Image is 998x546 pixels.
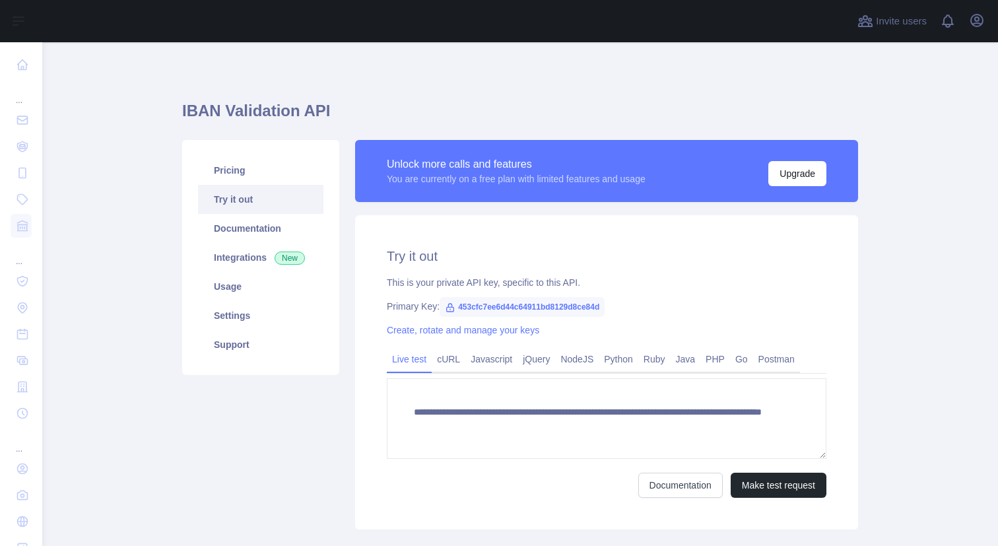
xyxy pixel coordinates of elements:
div: Unlock more calls and features [387,156,646,172]
button: Invite users [855,11,929,32]
button: Make test request [731,473,826,498]
a: jQuery [517,349,555,370]
a: Ruby [638,349,671,370]
a: Postman [753,349,800,370]
div: ... [11,428,32,454]
a: Javascript [465,349,517,370]
span: Invite users [876,14,927,29]
a: Integrations New [198,243,323,272]
a: Try it out [198,185,323,214]
span: New [275,252,305,265]
a: Documentation [198,214,323,243]
a: Python [599,349,638,370]
div: ... [11,240,32,267]
a: Settings [198,301,323,330]
h1: IBAN Validation API [182,100,858,132]
a: Java [671,349,701,370]
button: Upgrade [768,161,826,186]
div: Primary Key: [387,300,826,313]
div: You are currently on a free plan with limited features and usage [387,172,646,186]
div: ... [11,79,32,106]
a: cURL [432,349,465,370]
h2: Try it out [387,247,826,265]
a: Support [198,330,323,359]
a: Live test [387,349,432,370]
a: Usage [198,272,323,301]
span: 453cfc7ee6d44c64911bd8129d8ce84d [440,297,605,317]
a: Pricing [198,156,323,185]
a: PHP [700,349,730,370]
div: This is your private API key, specific to this API. [387,276,826,289]
a: Create, rotate and manage your keys [387,325,539,335]
a: NodeJS [555,349,599,370]
a: Go [730,349,753,370]
a: Documentation [638,473,723,498]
